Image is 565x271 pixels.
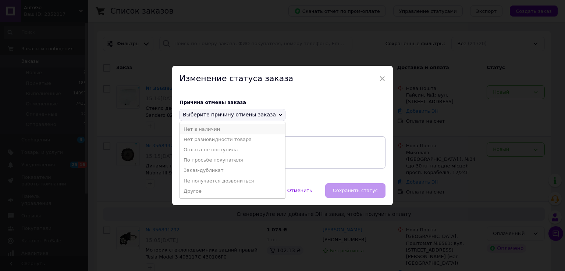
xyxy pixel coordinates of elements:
[172,66,393,92] div: Изменение статуса заказа
[379,72,385,85] span: ×
[180,155,285,165] li: По просьбе покупателя
[180,145,285,155] li: Оплата не поступила
[180,124,285,134] li: Нет в наличии
[183,112,276,118] span: Выберите причину отмены заказа
[287,188,312,193] span: Отменить
[180,165,285,176] li: Заказ-дубликат
[180,186,285,196] li: Другое
[180,176,285,186] li: Не получается дозвониться
[180,100,385,105] div: Причина отмены заказа
[280,183,320,198] button: Отменить
[180,134,285,145] li: Нет разновидности товара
